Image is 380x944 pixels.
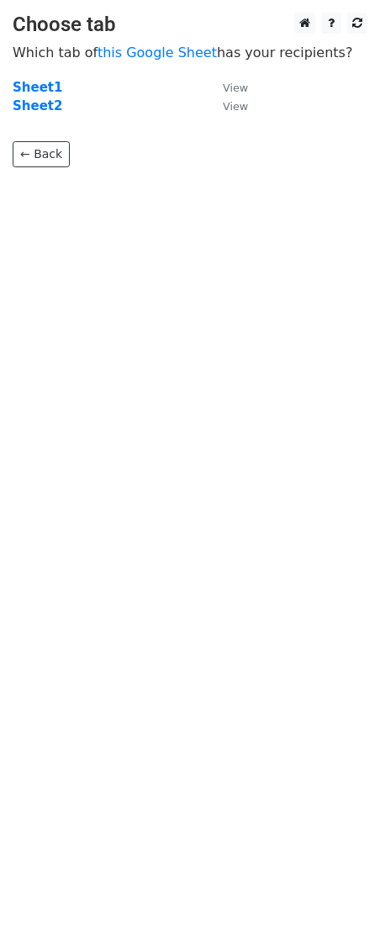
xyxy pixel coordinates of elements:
a: this Google Sheet [98,45,217,61]
small: View [223,82,248,94]
small: View [223,100,248,113]
h3: Choose tab [13,13,367,37]
a: ← Back [13,141,70,167]
a: View [206,98,248,113]
a: Sheet2 [13,98,62,113]
a: Sheet1 [13,80,62,95]
p: Which tab of has your recipients? [13,44,367,61]
a: View [206,80,248,95]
